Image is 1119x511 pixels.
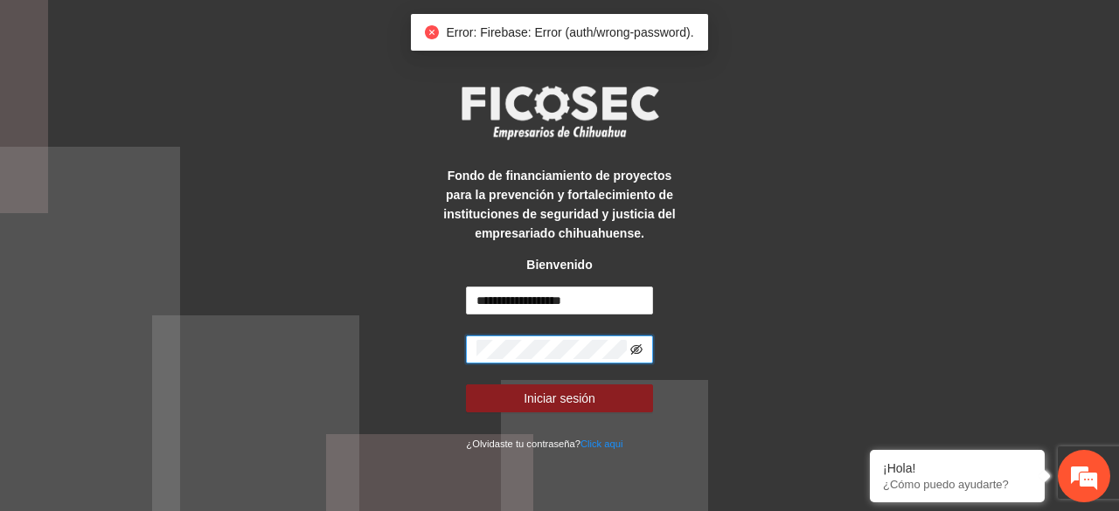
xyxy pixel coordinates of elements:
[450,80,669,145] img: logo
[526,258,592,272] strong: Bienvenido
[9,332,333,393] textarea: Escriba su mensaje y pulse “Intro”
[524,389,595,408] span: Iniciar sesión
[580,438,623,449] a: Click aqui
[466,384,652,412] button: Iniciar sesión
[101,161,241,337] span: Estamos en línea.
[466,438,622,449] small: ¿Olvidaste tu contraseña?
[443,169,675,240] strong: Fondo de financiamiento de proyectos para la prevención y fortalecimiento de instituciones de seg...
[446,25,693,39] span: Error: Firebase: Error (auth/wrong-password).
[287,9,329,51] div: Minimizar ventana de chat en vivo
[630,343,643,356] span: eye-invisible
[91,89,294,112] div: Chatee con nosotros ahora
[883,478,1032,491] p: ¿Cómo puedo ayudarte?
[425,25,439,39] span: close-circle
[883,461,1032,475] div: ¡Hola!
